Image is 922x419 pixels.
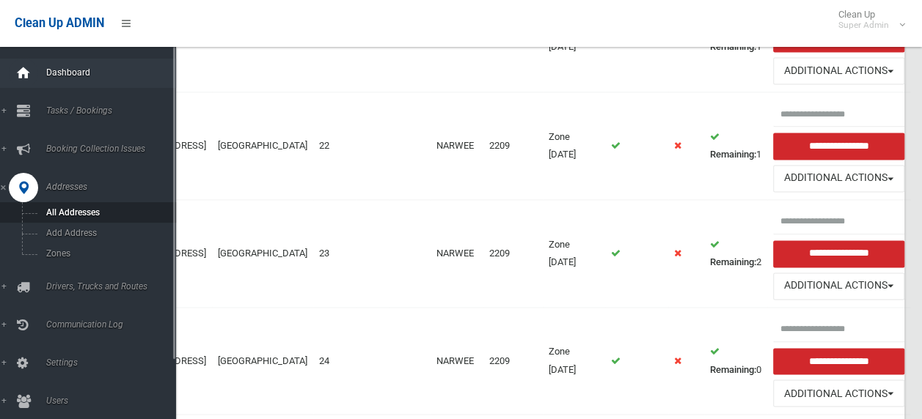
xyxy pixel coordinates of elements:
span: Zones [42,248,175,259]
td: 2209 [483,307,543,415]
small: Super Admin [838,20,889,31]
td: 2 [704,199,767,307]
span: Addresses [42,182,187,192]
td: NARWEE [430,307,483,415]
span: Clean Up [831,9,904,31]
button: Additional Actions [773,57,904,84]
td: [GEOGRAPHIC_DATA] [212,199,313,307]
td: 23 [313,199,356,307]
strong: Remaining: [710,363,756,374]
span: Add Address [42,228,175,238]
span: Dashboard [42,67,187,78]
td: 2209 [483,199,543,307]
td: Zone [DATE] [543,92,605,200]
td: [GEOGRAPHIC_DATA] [212,92,313,200]
span: Communication Log [42,319,187,330]
span: All Addresses [42,207,175,218]
span: Booking Collection Issues [42,144,187,154]
strong: Remaining: [710,149,756,160]
span: Drivers, Trucks and Routes [42,281,187,292]
button: Additional Actions [773,165,904,192]
td: 24 [313,307,356,415]
td: Zone [DATE] [543,199,605,307]
td: NARWEE [430,199,483,307]
span: Users [42,396,187,406]
td: NARWEE [430,92,483,200]
button: Additional Actions [773,379,904,407]
span: Tasks / Bookings [42,105,187,116]
strong: Remaining: [710,256,756,267]
td: 1 [704,92,767,200]
td: 22 [313,92,356,200]
td: Zone [DATE] [543,307,605,415]
td: 0 [704,307,767,415]
span: Clean Up ADMIN [15,16,104,30]
td: 2209 [483,92,543,200]
span: Settings [42,357,187,368]
button: Additional Actions [773,272,904,300]
td: [GEOGRAPHIC_DATA] [212,307,313,415]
